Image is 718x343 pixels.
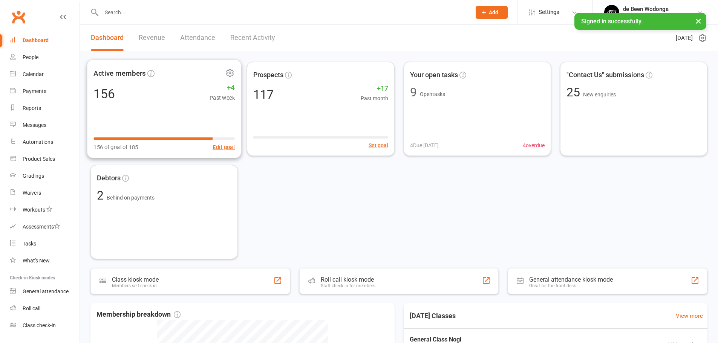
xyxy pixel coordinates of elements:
div: 9 [410,86,417,98]
div: Roll call [23,305,40,311]
div: Product Sales [23,156,55,162]
a: Calendar [10,66,80,83]
div: What's New [23,258,50,264]
div: Gradings [23,173,44,179]
div: Members self check-in [112,283,159,288]
div: 156 [93,87,115,100]
div: Great for the front desk [529,283,613,288]
div: Dashboard [23,37,49,43]
span: "Contact Us" submissions [566,70,644,81]
span: Behind on payments [107,195,155,201]
span: Membership breakdown [96,309,181,320]
div: 117 [253,88,274,101]
a: Gradings [10,168,80,184]
div: Roll call kiosk mode [321,276,375,283]
div: Tasks [23,241,36,247]
a: Tasks [10,235,80,252]
span: 25 [566,85,583,99]
a: Messages [10,117,80,134]
button: Set goal [369,141,388,149]
span: Your open tasks [410,70,458,81]
span: +17 [361,83,388,94]
button: Add [476,6,508,19]
button: Edit goal [213,143,235,151]
div: de Been Wodonga [623,6,697,12]
div: Reports [23,105,41,111]
span: 2 [97,188,107,203]
span: Settings [539,4,559,21]
a: Dashboard [91,25,124,51]
span: 156 of goal of 185 [93,143,138,151]
a: Waivers [10,184,80,201]
a: Automations [10,134,80,151]
span: Open tasks [420,91,445,97]
a: Workouts [10,201,80,218]
div: Calendar [23,71,44,77]
span: Debtors [97,173,121,184]
div: Messages [23,122,46,128]
span: Past month [361,94,388,102]
span: Past week [210,93,235,102]
div: General attendance kiosk mode [529,276,613,283]
div: People [23,54,38,60]
a: Dashboard [10,32,80,49]
div: Staff check-in for members [321,283,375,288]
span: Active members [93,68,145,79]
div: Class check-in [23,322,56,328]
a: Clubworx [9,8,28,26]
a: Revenue [139,25,165,51]
div: Payments [23,88,46,94]
div: de Been 100% [PERSON_NAME] [623,12,697,19]
span: [DATE] [676,34,693,43]
a: People [10,49,80,66]
div: Waivers [23,190,41,196]
a: Product Sales [10,151,80,168]
a: Roll call [10,300,80,317]
a: Reports [10,100,80,117]
span: New enquiries [583,91,616,98]
span: Signed in successfully. [581,18,643,25]
h3: [DATE] Classes [404,309,462,323]
button: × [692,13,705,29]
a: Assessments [10,218,80,235]
div: Class kiosk mode [112,276,159,283]
span: 4 Due [DATE] [410,141,439,149]
span: Prospects [253,70,283,81]
div: Automations [23,139,53,145]
span: Add [489,9,498,15]
a: What's New [10,252,80,269]
img: thumb_image1710905826.png [604,5,619,20]
div: Workouts [23,207,45,213]
a: Payments [10,83,80,100]
a: General attendance kiosk mode [10,283,80,300]
div: Assessments [23,224,60,230]
a: Attendance [180,25,215,51]
a: View more [676,311,703,320]
span: 4 overdue [523,141,545,149]
input: Search... [99,7,466,18]
span: +4 [210,82,235,93]
a: Class kiosk mode [10,317,80,334]
div: General attendance [23,288,69,294]
a: Recent Activity [230,25,275,51]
